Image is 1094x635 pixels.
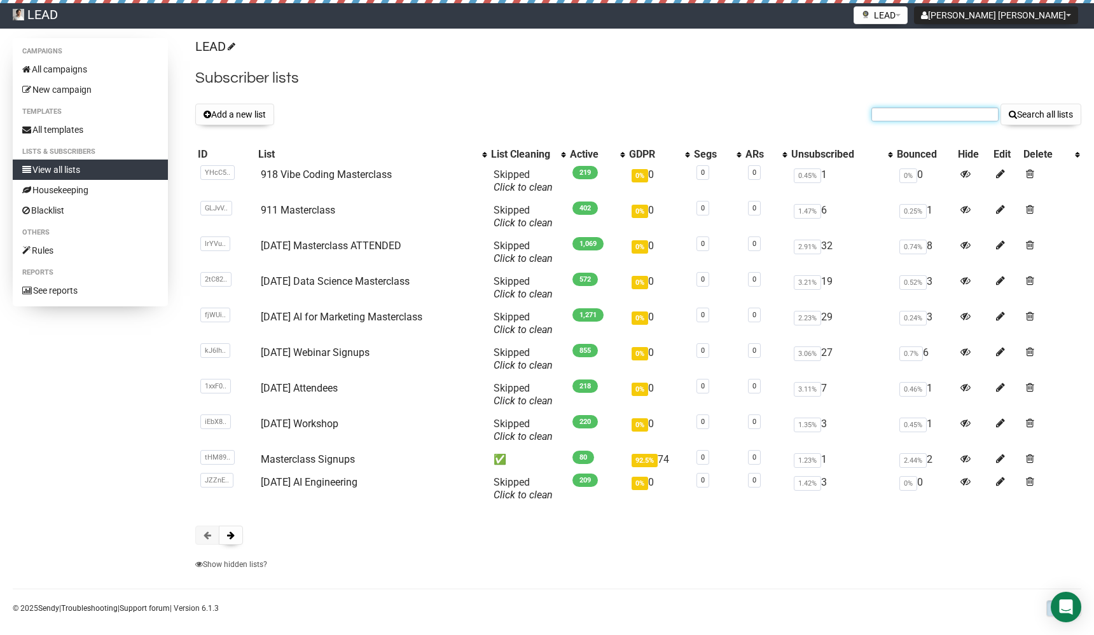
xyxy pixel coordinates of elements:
span: fjWUi.. [200,308,230,322]
span: 1.47% [794,204,821,219]
a: 0 [752,275,756,283]
span: 2tC82.. [200,272,232,287]
a: Click to clean [494,288,553,300]
span: 80 [572,451,594,464]
button: [PERSON_NAME] [PERSON_NAME] [914,6,1078,24]
span: 220 [572,415,598,428]
a: [DATE] Webinar Signups [261,346,370,358]
a: See reports [13,280,168,301]
a: Click to clean [494,181,553,193]
a: [DATE] Masterclass ATTENDED [261,240,401,252]
span: 0.7% [899,346,923,361]
span: Skipped [494,275,553,300]
span: 402 [572,201,598,215]
div: Edit [994,148,1018,161]
th: Bounced: No sort applied, sorting is disabled [894,146,955,163]
a: Troubleshooting [61,604,118,613]
span: Skipped [494,476,553,501]
span: 0.25% [899,204,927,219]
td: 2 [894,448,955,471]
span: 0% [632,205,648,218]
div: Delete [1023,148,1069,161]
td: 7 [789,377,895,413]
a: Click to clean [494,252,553,264]
th: Unsubscribed: No sort applied, activate to apply an ascending sort [789,146,895,163]
a: Click to clean [494,395,553,407]
td: 1 [789,448,895,471]
a: Blacklist [13,200,168,221]
td: 0 [627,270,691,306]
th: Hide: No sort applied, sorting is disabled [955,146,991,163]
td: 0 [894,163,955,199]
a: 0 [752,453,756,461]
button: LEAD [854,6,908,24]
span: Skipped [494,418,553,442]
div: Segs [694,148,730,161]
span: 3.11% [794,382,821,397]
td: 0 [627,306,691,341]
div: Unsubscribed [791,148,882,161]
span: iEbX8.. [200,414,231,429]
span: 1.23% [794,453,821,468]
a: 0 [752,240,756,248]
span: 0.24% [899,311,927,325]
span: 1.42% [794,476,821,491]
th: Segs: No sort applied, activate to apply an ascending sort [691,146,743,163]
a: 918 Vibe Coding Masterclass [261,168,392,181]
span: 1,069 [572,237,604,250]
td: 6 [894,341,955,377]
td: 0 [627,235,691,270]
a: [DATE] Workshop [261,418,338,430]
td: 3 [789,413,895,448]
a: All campaigns [13,59,168,79]
span: 218 [572,379,598,393]
p: © 2025 | | | Version 6.1.3 [13,601,219,615]
a: 0 [701,204,705,212]
a: Click to clean [494,217,553,229]
td: 0 [627,377,691,413]
span: 0% [632,383,648,396]
th: Edit: No sort applied, sorting is disabled [991,146,1021,163]
div: ID [198,148,253,161]
td: 32 [789,235,895,270]
td: ✅ [488,448,567,471]
li: Others [13,225,168,240]
span: Skipped [494,311,553,336]
button: Search all lists [1001,104,1081,125]
td: 3 [789,471,895,507]
a: Sendy [38,604,59,613]
a: 0 [752,168,756,177]
td: 29 [789,306,895,341]
a: 0 [701,418,705,426]
a: 0 [701,382,705,390]
a: View all lists [13,160,168,180]
div: List [258,148,476,161]
th: Active: No sort applied, activate to apply an ascending sort [567,146,627,163]
a: LEAD [195,39,233,54]
td: 1 [894,199,955,235]
a: Click to clean [494,359,553,371]
span: 0% [632,311,648,325]
span: GLJvV.. [200,201,232,215]
a: [DATE] Data Science Masterclass [261,275,410,287]
li: Reports [13,265,168,280]
div: Hide [958,148,988,161]
td: 1 [894,377,955,413]
span: 219 [572,166,598,179]
div: Bounced [897,148,953,161]
a: Show hidden lists? [195,560,267,569]
h2: Subscriber lists [195,67,1081,90]
th: ID: No sort applied, sorting is disabled [195,146,256,163]
span: Skipped [494,240,553,264]
span: Skipped [494,382,553,407]
a: 0 [752,382,756,390]
th: ARs: No sort applied, activate to apply an ascending sort [743,146,789,163]
button: Add a new list [195,104,274,125]
td: 1 [789,163,895,199]
td: 19 [789,270,895,306]
span: JZZnE.. [200,473,233,488]
span: 2.23% [794,311,821,325]
a: 0 [701,168,705,177]
td: 0 [627,471,691,507]
td: 8 [894,235,955,270]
